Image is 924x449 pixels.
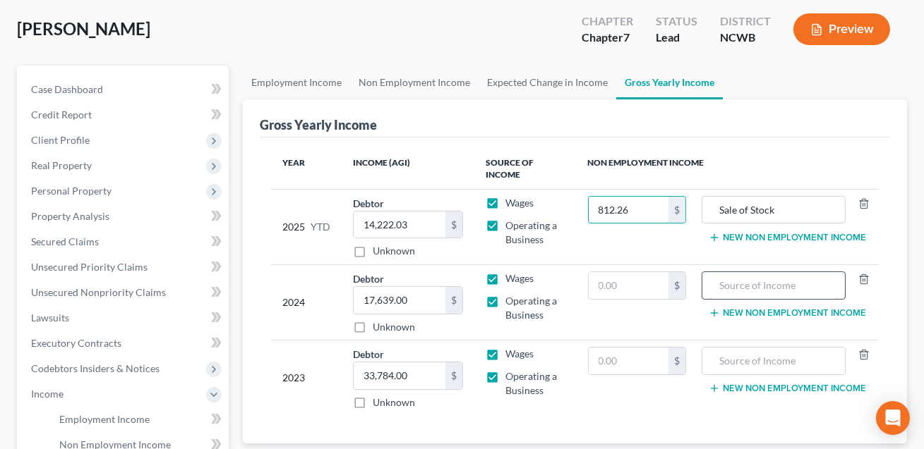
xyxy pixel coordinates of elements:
[505,197,534,209] span: Wages
[31,235,99,247] span: Secured Claims
[59,413,150,425] span: Employment Income
[589,347,668,374] input: 0.00
[577,149,880,190] th: Non Employment Income
[20,331,229,356] a: Executory Contracts
[668,347,685,374] div: $
[353,347,384,362] label: Debtor
[20,102,229,128] a: Credit Report
[31,159,92,171] span: Real Property
[623,30,630,44] span: 7
[20,305,229,331] a: Lawsuits
[589,197,668,223] input: 0.00
[589,272,668,299] input: 0.00
[656,30,697,46] div: Lead
[342,149,474,190] th: Income (AGI)
[243,66,350,99] a: Employment Income
[668,197,685,223] div: $
[31,109,92,121] span: Credit Report
[282,196,330,259] div: 2025
[31,337,121,349] span: Executory Contracts
[445,362,462,389] div: $
[31,185,112,197] span: Personal Property
[354,287,445,314] input: 0.00
[373,244,415,258] label: Unknown
[354,211,445,238] input: 0.00
[271,149,342,190] th: Year
[31,362,160,374] span: Codebtors Insiders & Notices
[31,312,69,324] span: Lawsuits
[505,272,534,284] span: Wages
[709,347,838,374] input: Source of Income
[311,220,330,234] span: YTD
[793,13,890,45] button: Preview
[479,66,616,99] a: Expected Change in Income
[31,286,166,298] span: Unsecured Nonpriority Claims
[720,30,771,46] div: NCWB
[709,197,838,223] input: Source of Income
[31,134,90,146] span: Client Profile
[445,211,462,238] div: $
[31,388,64,400] span: Income
[474,149,576,190] th: Source of Income
[445,287,462,314] div: $
[31,83,103,95] span: Case Dashboard
[656,13,697,30] div: Status
[48,407,229,432] a: Employment Income
[31,210,109,222] span: Property Analysis
[17,18,150,39] span: [PERSON_NAME]
[709,232,866,243] button: New Non Employment Income
[373,320,415,334] label: Unknown
[282,271,330,334] div: 2024
[350,66,479,99] a: Non Employment Income
[353,271,384,286] label: Debtor
[354,362,445,389] input: 0.00
[876,401,910,435] div: Open Intercom Messenger
[720,13,771,30] div: District
[616,66,723,99] a: Gross Yearly Income
[260,116,377,133] div: Gross Yearly Income
[20,204,229,229] a: Property Analysis
[282,347,330,410] div: 2023
[20,280,229,305] a: Unsecured Nonpriority Claims
[668,272,685,299] div: $
[709,272,838,299] input: Source of Income
[505,295,557,321] span: Operating a Business
[20,229,229,254] a: Secured Claims
[373,395,415,410] label: Unknown
[582,30,633,46] div: Chapter
[353,196,384,211] label: Debtor
[20,77,229,102] a: Case Dashboard
[505,370,557,396] span: Operating a Business
[20,254,229,280] a: Unsecured Priority Claims
[582,13,633,30] div: Chapter
[505,219,557,245] span: Operating a Business
[709,307,866,319] button: New Non Employment Income
[709,383,866,394] button: New Non Employment Income
[505,347,534,359] span: Wages
[31,261,148,273] span: Unsecured Priority Claims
